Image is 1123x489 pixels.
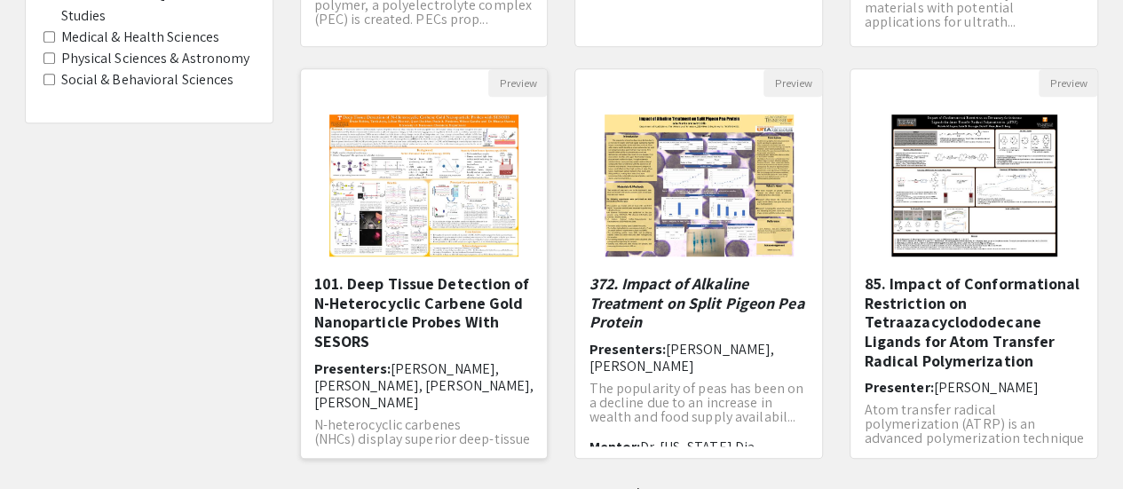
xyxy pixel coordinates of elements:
div: Open Presentation <p>101. Deep Tissue Detection of N-Heterocyclic Carbene Gold Nanoparticle Probe... [300,68,549,459]
label: Medical & Health Sciences [61,27,220,48]
label: Social & Behavioral Sciences [61,69,234,91]
img: <p><strong style="color: rgb(0, 0, 0);"><em>372. Impact of Alkaline Treatment on Split Pigeon Pea... [587,97,811,274]
div: Open Presentation <p>85. Impact of Conformational Restriction on Tetraazacyclododecane Ligands fo... [850,68,1098,459]
span: Atom transfer radical polymerization (ATRP) is an advanced polymerization technique that enables ... [864,400,1083,461]
span: [PERSON_NAME], [PERSON_NAME], [PERSON_NAME], [PERSON_NAME] [314,359,534,412]
h6: Presenter: [864,379,1084,396]
span: N-heterocyclic carbenes (NHCs) display superior deep-tissue detection when compared to thiol... [314,415,533,462]
button: Preview [763,69,822,97]
h6: Presenters: [589,341,809,375]
button: Preview [488,69,547,97]
span: Dr. [US_STATE] Dia [640,438,755,456]
img: <p>101. Deep Tissue Detection of N-Heterocyclic Carbene Gold Nanoparticle Probes With SESORS</p> [312,97,536,274]
div: Open Presentation <p><strong style="color: rgb(0, 0, 0);"><em>372. Impact of Alkaline Treatment o... [574,68,823,459]
h6: Presenters: [314,360,534,412]
iframe: Chat [13,409,75,476]
em: 372. Impact of Alkaline Treatment on Split Pigeon Pea Protein​ [589,273,803,332]
span: The popularity of peas has been on a decline due to an increase in wealth and food supply availab... [589,379,803,426]
span: [PERSON_NAME] [933,378,1038,397]
button: Preview [1039,69,1097,97]
span: Mentor: [589,438,640,456]
span: [PERSON_NAME], [PERSON_NAME] [589,340,774,375]
h5: 101. Deep Tissue Detection of N-Heterocyclic Carbene Gold Nanoparticle Probes With SESORS [314,274,534,351]
label: Physical Sciences & Astronomy [61,48,250,69]
img: <p>85. Impact of Conformational Restriction on Tetraazacyclododecane Ligands for Atom Transfer Ra... [865,97,1084,274]
h5: 85. Impact of Conformational Restriction on Tetraazacyclododecane Ligands for Atom Transfer Radic... [864,274,1084,370]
